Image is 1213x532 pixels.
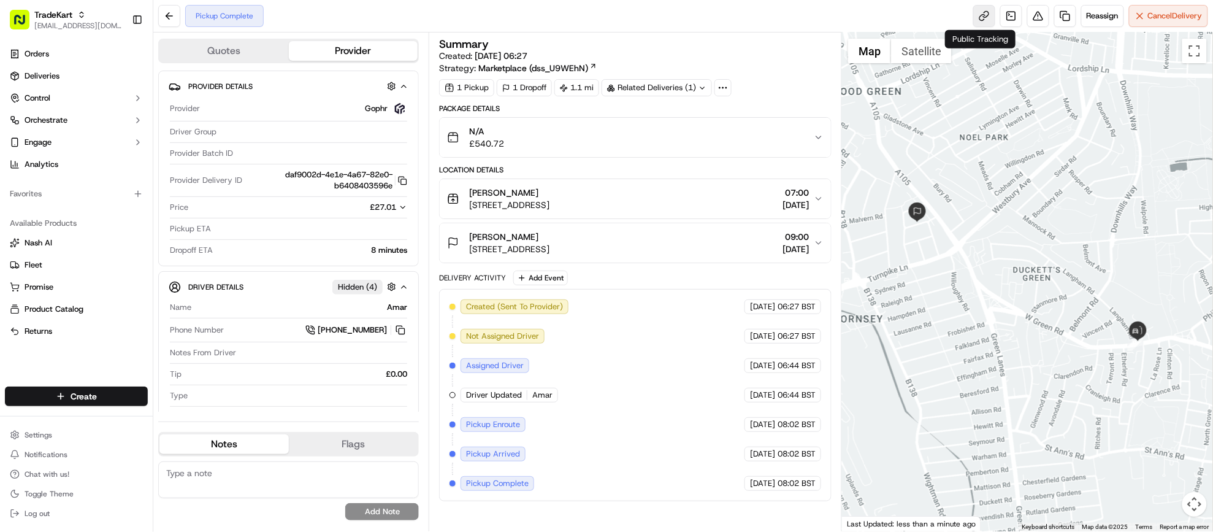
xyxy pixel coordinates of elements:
[439,104,832,114] div: Package Details
[104,179,113,189] div: 💻
[170,223,211,234] span: Pickup ETA
[778,331,816,342] span: 06:27 BST
[783,187,809,199] span: 07:00
[7,173,99,195] a: 📗Knowledge Base
[99,173,202,195] a: 💻API Documentation
[5,466,148,483] button: Chat with us!
[750,301,775,312] span: [DATE]
[5,446,148,463] button: Notifications
[34,9,72,21] span: TradeKart
[439,273,506,283] div: Delivery Activity
[466,301,563,312] span: Created (Sent To Provider)
[783,231,809,243] span: 09:00
[305,323,407,337] a: [PHONE_NUMBER]
[42,117,201,129] div: Start new chat
[170,347,236,358] span: Notes From Driver
[750,360,775,371] span: [DATE]
[478,62,597,74] a: Marketplace (dss_U9WEhN)
[532,390,553,401] span: Amar
[1136,523,1153,530] a: Terms (opens in new tab)
[12,179,22,189] div: 📗
[1087,10,1119,21] span: Reassign
[439,79,494,96] div: 1 Pickup
[196,302,407,313] div: Amar
[783,199,809,211] span: [DATE]
[440,118,831,157] button: N/A£540.72
[1129,5,1208,27] button: CancelDelivery
[778,301,816,312] span: 06:27 BST
[778,360,816,371] span: 06:44 BST
[5,255,148,275] button: Fleet
[170,245,213,256] span: Dropoff ETA
[25,137,52,148] span: Engage
[332,279,399,295] button: Hidden (4)
[25,304,83,315] span: Product Catalog
[5,155,148,174] a: Analytics
[439,39,489,50] h3: Summary
[440,179,831,218] button: [PERSON_NAME][STREET_ADDRESS]07:00[DATE]
[10,260,143,271] a: Fleet
[5,277,148,297] button: Promise
[439,165,832,175] div: Location Details
[5,133,148,152] button: Engage
[25,159,58,170] span: Analytics
[170,175,242,186] span: Provider Delivery ID
[466,331,539,342] span: Not Assigned Driver
[842,516,981,531] div: Last Updated: less than a minute ago
[159,41,289,61] button: Quotes
[10,326,143,337] a: Returns
[439,62,597,74] div: Strategy:
[497,79,552,96] div: 1 Dropoff
[188,282,243,292] span: Driver Details
[469,231,538,243] span: [PERSON_NAME]
[86,207,148,217] a: Powered byPylon
[478,62,588,74] span: Marketplace (dss_U9WEhN)
[469,199,549,211] span: [STREET_ADDRESS]
[188,82,253,91] span: Provider Details
[10,237,143,249] a: Nash AI
[469,137,504,150] span: £540.72
[170,103,200,114] span: Provider
[5,184,148,204] div: Favorites
[845,515,886,531] a: Open this area in Google Maps (opens a new window)
[25,430,52,440] span: Settings
[778,478,816,489] span: 08:02 BST
[5,299,148,319] button: Product Catalog
[25,48,49,60] span: Orders
[186,369,407,380] div: £0.00
[1082,523,1128,530] span: Map data ©2025
[10,304,143,315] a: Product Catalog
[440,223,831,263] button: [PERSON_NAME][STREET_ADDRESS]09:00[DATE]
[365,103,388,114] span: Gophr
[25,509,50,519] span: Log out
[170,390,188,401] span: Type
[466,390,522,401] span: Driver Updated
[1022,523,1075,531] button: Keyboard shortcuts
[1182,492,1207,517] button: Map camera controls
[122,208,148,217] span: Pylon
[783,243,809,255] span: [DATE]
[299,202,407,213] button: £27.01
[116,178,197,190] span: API Documentation
[750,390,775,401] span: [DATE]
[25,93,50,104] span: Control
[209,121,223,136] button: Start new chat
[466,419,520,430] span: Pickup Enroute
[25,489,74,499] span: Toggle Theme
[25,282,53,293] span: Promise
[25,469,69,479] span: Chat with us!
[1148,10,1203,21] span: Cancel Delivery
[170,202,188,213] span: Price
[169,76,408,96] button: Provider Details
[159,434,289,454] button: Notes
[1160,523,1209,530] a: Report a map error
[466,360,524,371] span: Assigned Driver
[170,302,191,313] span: Name
[170,126,216,137] span: Driver Group
[289,434,418,454] button: Flags
[25,450,67,460] span: Notifications
[750,419,775,430] span: [DATE]
[247,169,407,191] button: daf9002d-4e1e-4a67-82e0-b6408403596e
[848,39,891,63] button: Show street map
[10,282,143,293] a: Promise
